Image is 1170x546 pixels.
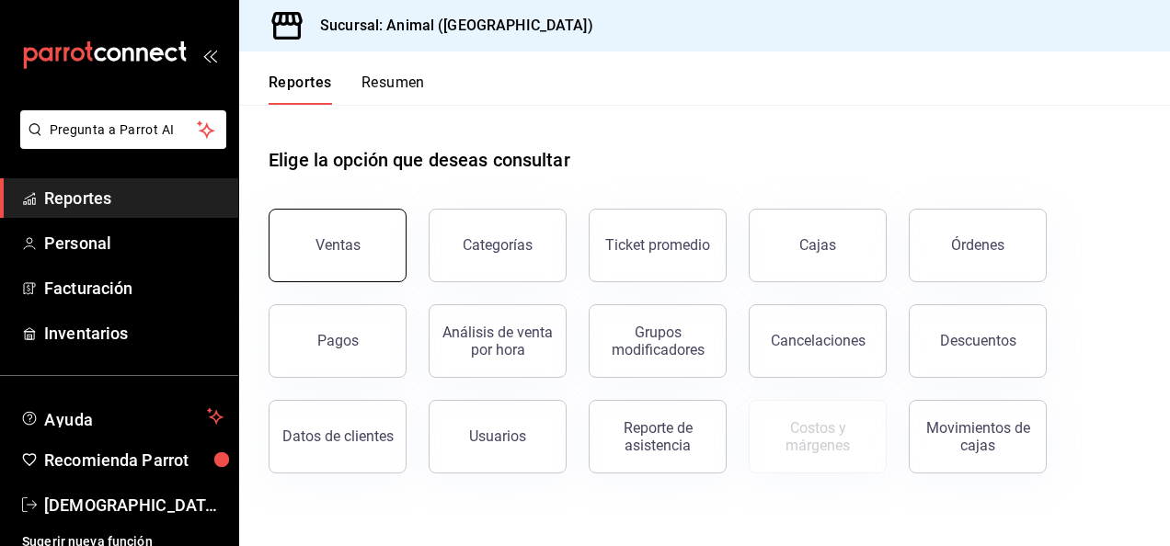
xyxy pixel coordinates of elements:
[589,400,727,473] button: Reporte de asistencia
[317,332,359,349] div: Pagos
[589,304,727,378] button: Grupos modificadores
[463,236,533,254] div: Categorías
[951,236,1004,254] div: Órdenes
[469,427,526,445] div: Usuarios
[361,74,425,105] button: Resumen
[44,276,224,301] span: Facturación
[44,448,224,472] span: Recomienda Parrot
[749,400,887,473] button: Contrata inventarios para ver este reporte
[940,332,1016,349] div: Descuentos
[269,209,407,282] button: Ventas
[921,419,1035,454] div: Movimientos de cajas
[20,110,226,149] button: Pregunta a Parrot AI
[601,419,715,454] div: Reporte de asistencia
[909,304,1047,378] button: Descuentos
[202,48,217,63] button: open_drawer_menu
[761,419,875,454] div: Costos y márgenes
[429,209,567,282] button: Categorías
[44,186,224,210] span: Reportes
[269,146,570,174] h1: Elige la opción que deseas consultar
[269,74,425,105] div: navigation tabs
[441,324,555,358] div: Análisis de venta por hora
[269,304,407,378] button: Pagos
[605,236,710,254] div: Ticket promedio
[44,321,224,346] span: Inventarios
[799,234,837,256] div: Cajas
[909,209,1047,282] button: Órdenes
[44,493,224,518] span: [DEMOGRAPHIC_DATA][PERSON_NAME]
[749,209,887,282] a: Cajas
[44,231,224,256] span: Personal
[429,400,567,473] button: Usuarios
[282,427,394,445] div: Datos de clientes
[429,304,567,378] button: Análisis de venta por hora
[601,324,715,358] div: Grupos modificadores
[50,120,198,140] span: Pregunta a Parrot AI
[589,209,727,282] button: Ticket promedio
[269,74,332,105] button: Reportes
[315,236,361,254] div: Ventas
[269,400,407,473] button: Datos de clientes
[771,332,866,349] div: Cancelaciones
[44,405,200,427] span: Ayuda
[909,400,1047,473] button: Movimientos de cajas
[13,133,226,153] a: Pregunta a Parrot AI
[749,304,887,378] button: Cancelaciones
[305,15,593,37] h3: Sucursal: Animal ([GEOGRAPHIC_DATA])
